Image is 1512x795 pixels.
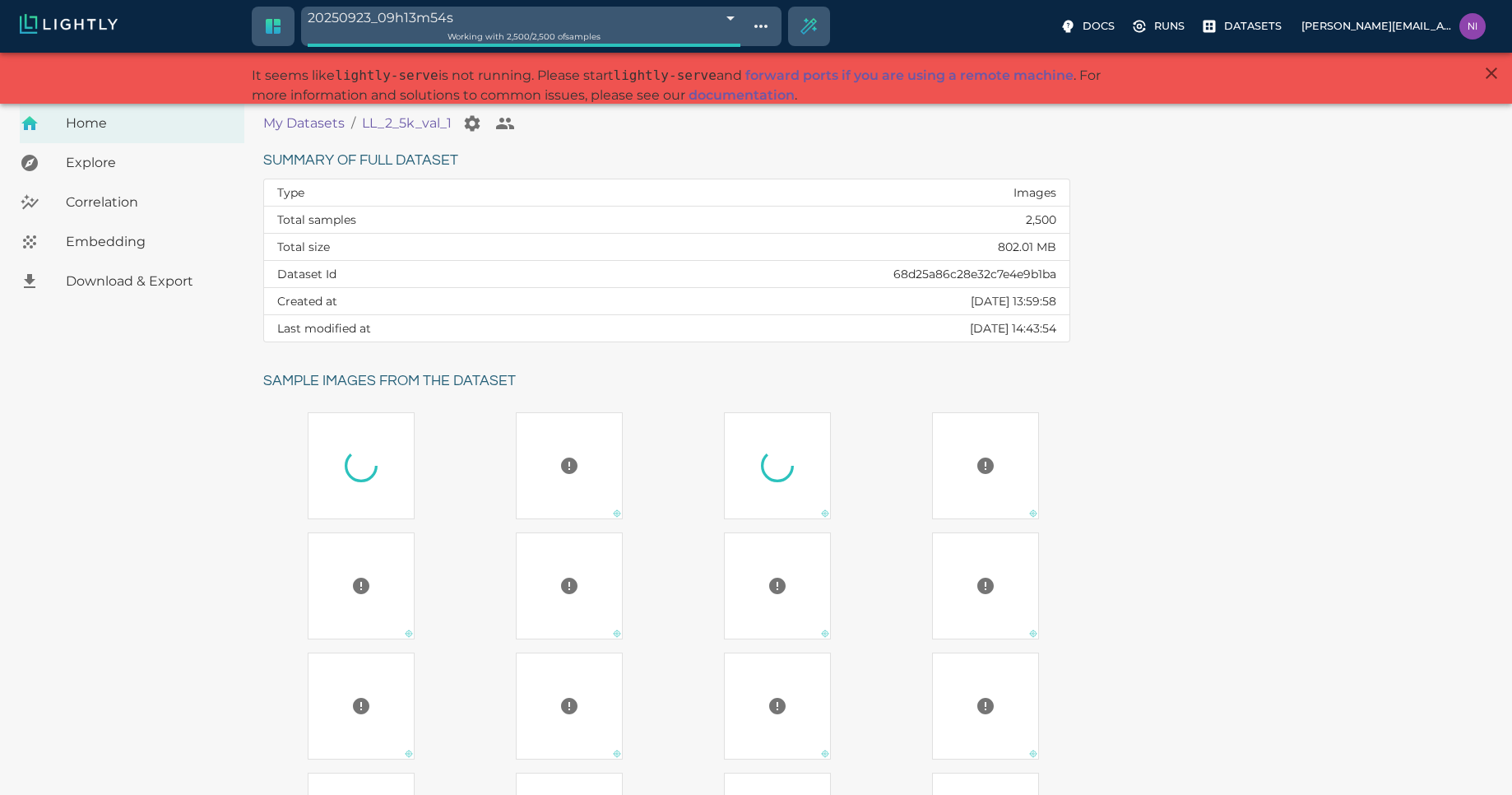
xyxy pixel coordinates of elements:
td: 802.01 MB [577,234,1069,261]
button: Preview cannot be loaded. Please ensure the datasource is configured correctly and that the refer... [345,690,378,723]
a: Preview cannot be loaded. Please ensure the datasource is configured correctly and that the refer... [888,532,1083,639]
button: Preview cannot be loaded. Please ensure the datasource is configured correctly and that the refer... [553,570,586,602]
button: Collaborate on your dataset [489,107,522,140]
a: Home [20,104,244,143]
th: Created at [264,288,577,315]
h6: Sample images from the dataset [263,369,1083,394]
label: Docs [1056,13,1121,40]
button: Preview cannot be loaded. Please ensure the datasource is configured correctly and that the refer... [553,690,586,723]
p: [PERSON_NAME][EMAIL_ADDRESS][DOMAIN_NAME] [1301,18,1453,34]
th: Total samples [264,207,577,234]
th: Total size [264,234,577,261]
span: lightly-serve [335,67,438,83]
div: 20250923_09h13m54s [308,7,740,29]
nav: explore, analyze, sample, metadata, embedding, correlations label, download your dataset [20,104,244,301]
button: Preview cannot be loaded. Please ensure the datasource is configured correctly and that the refer... [345,570,378,602]
span: Download & Export [66,272,231,291]
td: [DATE] 13:59:58 [577,288,1069,315]
div: Create selection [789,7,828,46]
button: Preview cannot be loaded. Please ensure the datasource is configured correctly and that the refer... [761,690,794,723]
button: Manage your dataset [456,107,489,140]
button: Preview cannot be loaded. Please ensure the datasource is configured correctly and that the refer... [553,449,586,482]
p: Docs [1083,18,1115,34]
a: Preview cannot be loaded. Please ensure the datasource is configured correctly and that the refer... [263,532,458,639]
button: Preview cannot be loaded. Please ensure the datasource is configured correctly and that the refer... [761,570,794,602]
label: Datasets [1198,13,1288,40]
td: 68d25a86c28e32c7e4e9b1ba [577,261,1069,288]
img: nischal.s2@kpit.com [1459,13,1486,40]
label: Runs [1128,13,1191,40]
span: lightly-serve [614,67,717,83]
nav: breadcrumb [263,107,1078,140]
a: Preview cannot be loaded. Please ensure the datasource is configured correctly and that the refer... [679,532,874,639]
span: Working with 2,500 / 2,500 of samples [448,31,601,42]
a: Switch to crop dataset [253,7,293,46]
a: documentation [689,87,795,103]
button: Preview cannot be loaded. Please ensure the datasource is configured correctly and that the refer... [969,570,1002,602]
label: [PERSON_NAME][EMAIL_ADDRESS][DOMAIN_NAME]nischal.s2@kpit.com [1295,8,1492,44]
a: Preview cannot be loaded. Please ensure the datasource is configured correctly and that the refer... [263,653,458,760]
button: Preview cannot be loaded. Please ensure the datasource is configured correctly and that the refer... [969,690,1002,723]
td: 2,500 [577,207,1069,234]
a: Preview cannot be loaded. Please ensure the datasource is configured correctly and that the refer... [471,412,666,519]
img: Lightly [20,14,118,34]
h6: Summary of full dataset [263,148,1070,174]
table: dataset summary [264,179,1069,342]
a: forward ports if you are using a remote machine [745,67,1074,83]
li: / [351,114,355,133]
a: Explore [20,143,244,183]
span: Explore [66,153,231,173]
p: Datasets [1224,18,1282,34]
a: Preview cannot be loaded. Please ensure the datasource is configured correctly and that the refer... [888,653,1083,760]
a: Preview cannot be loaded. Please ensure the datasource is configured correctly and that the refer... [888,412,1083,519]
a: Correlation [20,183,244,222]
td: Images [577,179,1069,207]
p: It seems like is not running. Please start and . For more information and solutions to common iss... [252,66,1134,105]
td: [DATE] 14:43:54 [577,315,1069,342]
a: Preview cannot be loaded. Please ensure the datasource is configured correctly and that the refer... [471,532,666,639]
p: Runs [1154,18,1185,34]
th: Dataset Id [264,261,577,288]
span: Correlation [66,193,231,212]
th: Last modified at [264,315,577,342]
a: Download & Export [20,262,244,301]
span: Home [66,114,231,133]
a: LL_2_5k_val_1 [362,114,452,133]
button: Show tag tree [747,12,775,40]
a: Preview cannot be loaded. Please ensure the datasource is configured correctly and that the refer... [679,653,874,760]
a: Preview cannot be loaded. Please ensure the datasource is configured correctly and that the refer... [471,653,666,760]
span: Embedding [66,232,231,252]
th: Type [264,179,577,207]
a: My Datasets [263,114,345,133]
a: Embedding [20,222,244,262]
button: Preview cannot be loaded. Please ensure the datasource is configured correctly and that the refer... [969,449,1002,482]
